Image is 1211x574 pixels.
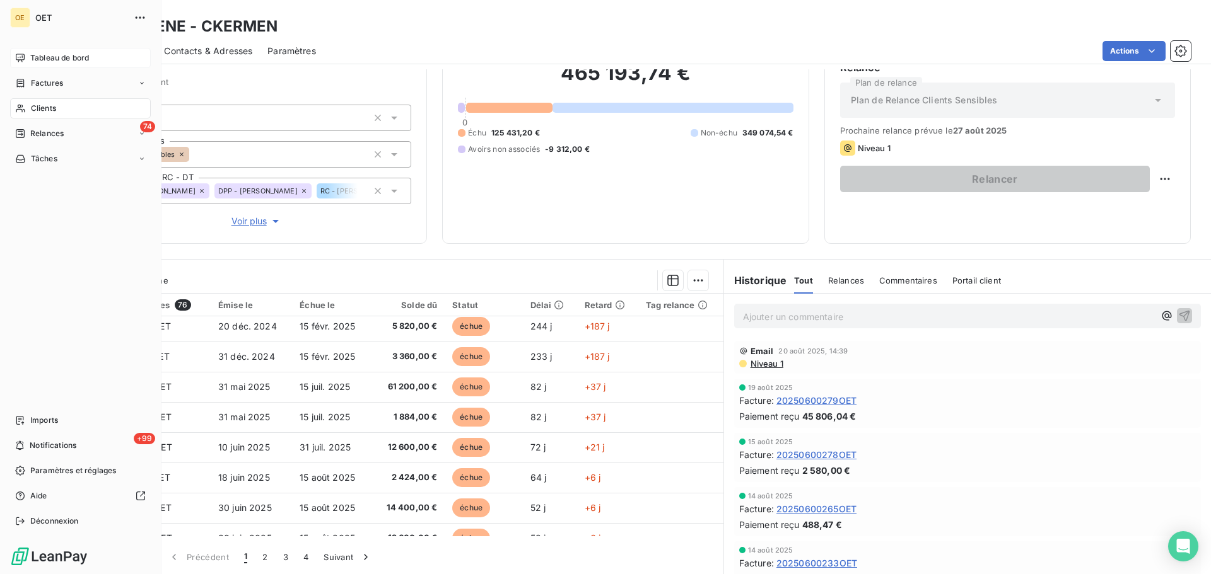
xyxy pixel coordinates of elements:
[585,321,610,331] span: +187 j
[160,544,237,570] button: Précédent
[585,300,631,310] div: Retard
[218,472,270,483] span: 18 juin 2025
[452,300,515,310] div: Statut
[585,472,601,483] span: +6 j
[358,185,368,197] input: Ajouter une valeur
[452,438,490,457] span: échue
[140,121,155,132] span: 74
[276,544,296,570] button: 3
[1103,41,1166,61] button: Actions
[30,440,76,451] span: Notifications
[828,275,864,285] span: Relances
[111,15,278,38] h3: KERMENE - CKERMEN
[530,532,546,543] span: 52 j
[739,502,774,515] span: Facture :
[530,442,546,452] span: 72 j
[379,441,437,454] span: 12 600,00 €
[218,351,275,362] span: 31 déc. 2024
[530,321,553,331] span: 244 j
[585,442,605,452] span: +21 j
[10,461,151,481] a: Paramètres et réglages
[1168,531,1198,561] div: Open Intercom Messenger
[879,275,937,285] span: Commentaires
[530,300,570,310] div: Délai
[10,410,151,430] a: Imports
[379,411,437,423] span: 1 884,00 €
[749,359,783,369] span: Niveau 1
[585,502,601,513] span: +6 j
[452,408,490,427] span: échue
[530,411,547,422] span: 82 j
[748,438,793,445] span: 15 août 2025
[231,215,282,227] span: Voir plus
[748,546,793,554] span: 14 août 2025
[218,300,284,310] div: Émise le
[545,144,590,155] span: -9 312,00 €
[468,144,540,155] span: Avoirs non associés
[748,384,793,391] span: 19 août 2025
[237,544,255,570] button: 1
[218,532,272,543] span: 30 juin 2025
[134,433,155,444] span: +99
[742,127,793,139] span: 349 074,54 €
[776,394,857,407] span: 20250600279OET
[300,411,350,422] span: 15 juil. 2025
[952,275,1001,285] span: Portail client
[802,464,851,477] span: 2 580,00 €
[320,187,395,195] span: RC - [PERSON_NAME]
[30,515,79,527] span: Déconnexion
[30,465,116,476] span: Paramètres et réglages
[739,518,800,531] span: Paiement reçu
[530,351,553,362] span: 233 j
[10,98,151,118] a: Clients
[840,166,1150,192] button: Relancer
[776,448,857,461] span: 20250600278OET
[164,45,252,57] span: Contacts & Adresses
[10,546,88,566] img: Logo LeanPay
[296,544,316,570] button: 4
[379,471,437,484] span: 2 424,00 €
[30,415,58,426] span: Imports
[379,502,437,514] span: 14 400,00 €
[31,153,57,164] span: Tâches
[646,300,716,310] div: Tag relance
[218,502,272,513] span: 30 juin 2025
[300,532,355,543] span: 15 août 2025
[300,442,351,452] span: 31 juil. 2025
[802,518,842,531] span: 488,47 €
[802,410,857,423] span: 45 806,04 €
[175,299,190,311] span: 76
[739,556,774,570] span: Facture :
[300,321,355,331] span: 15 févr. 2025
[851,94,998,106] span: Plan de Relance Clients Sensibles
[751,346,774,356] span: Email
[316,544,380,570] button: Suivant
[379,300,437,310] div: Solde dû
[953,125,1007,135] span: 27 août 2025
[452,377,490,396] span: échue
[300,300,364,310] div: Échue le
[739,394,774,407] span: Facture :
[585,381,606,392] span: +37 j
[858,143,891,153] span: Niveau 1
[189,149,199,160] input: Ajouter une valeur
[31,103,56,114] span: Clients
[300,502,355,513] span: 15 août 2025
[491,127,540,139] span: 125 431,20 €
[585,351,610,362] span: +187 j
[300,381,350,392] span: 15 juil. 2025
[218,187,298,195] span: DPP - [PERSON_NAME]
[530,381,547,392] span: 82 j
[778,347,848,355] span: 20 août 2025, 14:39
[10,149,151,169] a: Tâches
[30,490,47,502] span: Aide
[10,8,30,28] div: OE
[840,125,1175,135] span: Prochaine relance prévue le
[218,321,277,331] span: 20 déc. 2024
[585,411,606,422] span: +37 j
[468,127,486,139] span: Échu
[724,273,787,288] h6: Historique
[452,317,490,336] span: échue
[255,544,275,570] button: 2
[458,60,793,98] h2: 465 193,74 €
